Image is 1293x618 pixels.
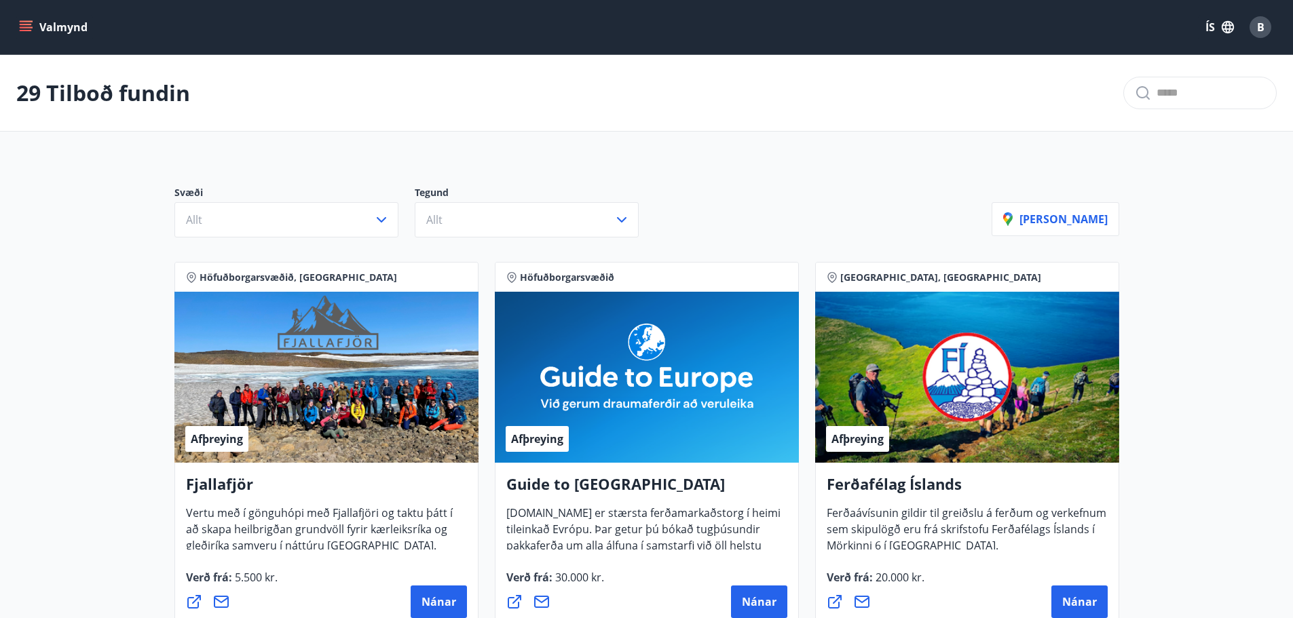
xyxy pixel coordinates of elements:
button: menu [16,15,93,39]
span: Afþreying [831,431,884,446]
button: Allt [415,202,639,237]
span: Höfuðborgarsvæðið [520,271,614,284]
span: [DOMAIN_NAME] er stærsta ferðamarkaðstorg í heimi tileinkað Evrópu. Þar getur þú bókað tugþúsundi... [506,505,781,596]
span: 30.000 kr. [552,570,604,585]
span: 20.000 kr. [873,570,924,585]
h4: Guide to [GEOGRAPHIC_DATA] [506,474,787,505]
h4: Fjallafjör [186,474,467,505]
p: Tegund [415,186,655,202]
span: Ferðaávísunin gildir til greiðslu á ferðum og verkefnum sem skipulögð eru frá skrifstofu Ferðafél... [827,505,1106,564]
p: 29 Tilboð fundin [16,78,190,108]
span: Nánar [421,594,456,609]
button: Nánar [1051,585,1108,618]
span: [GEOGRAPHIC_DATA], [GEOGRAPHIC_DATA] [840,271,1041,284]
span: Afþreying [511,431,563,446]
span: B [1257,20,1264,35]
span: Vertu með í gönguhópi með Fjallafjöri og taktu þátt í að skapa heilbrigðan grundvöll fyrir kærlei... [186,505,453,564]
span: Verð frá : [506,570,604,596]
button: [PERSON_NAME] [992,202,1119,236]
button: Nánar [731,585,787,618]
span: Allt [186,212,202,227]
p: [PERSON_NAME] [1003,212,1108,227]
span: Allt [426,212,443,227]
button: ÍS [1198,15,1241,39]
button: B [1244,11,1277,43]
button: Allt [174,202,398,237]
span: Afþreying [191,431,243,446]
h4: Ferðafélag Íslands [827,474,1108,505]
p: Svæði [174,186,415,202]
span: Nánar [742,594,776,609]
span: Verð frá : [827,570,924,596]
span: Höfuðborgarsvæðið, [GEOGRAPHIC_DATA] [200,271,397,284]
span: Verð frá : [186,570,278,596]
span: 5.500 kr. [232,570,278,585]
button: Nánar [411,585,467,618]
span: Nánar [1062,594,1097,609]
